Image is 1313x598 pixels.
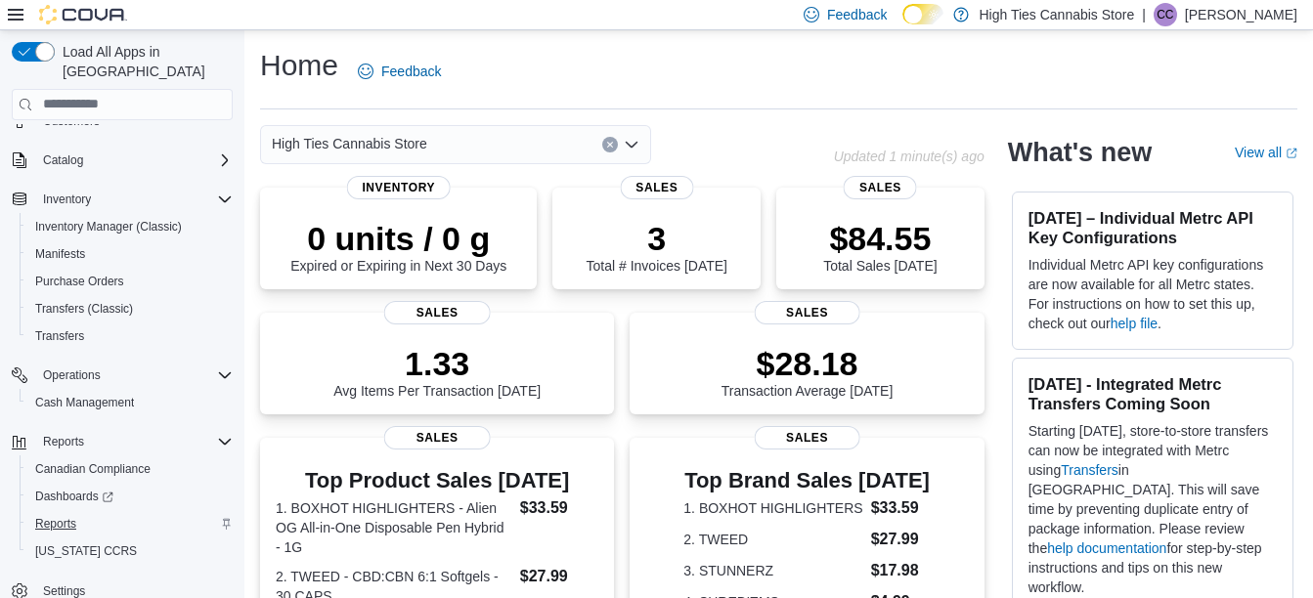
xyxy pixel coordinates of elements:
dt: 1. BOXHOT HIGHLIGHTERS - Alien OG All-in-One Disposable Pen Hybrid - 1G [276,498,512,557]
a: Inventory Manager (Classic) [27,215,190,238]
p: Starting [DATE], store-to-store transfers can now be integrated with Metrc using in [GEOGRAPHIC_D... [1029,421,1277,597]
img: Cova [39,5,127,24]
span: Catalog [35,149,233,172]
button: Catalog [4,147,241,174]
span: Inventory [35,188,233,211]
span: Dashboards [35,489,113,504]
span: CC [1157,3,1173,26]
div: Total # Invoices [DATE] [587,219,727,274]
button: Purchase Orders [20,268,241,295]
span: Sales [844,176,917,199]
span: Transfers [27,324,233,348]
a: Cash Management [27,391,142,414]
span: Transfers [35,328,84,344]
a: Feedback [350,52,449,91]
a: help file [1111,316,1158,331]
span: Purchase Orders [27,270,233,293]
span: Dark Mode [902,24,903,25]
span: Dashboards [27,485,233,508]
span: Transfers (Classic) [35,301,133,317]
button: Manifests [20,240,241,268]
dd: $33.59 [520,496,599,520]
a: Reports [27,512,84,535]
span: Canadian Compliance [35,461,151,477]
button: Inventory [35,188,99,211]
button: Inventory Manager (Classic) [20,213,241,240]
p: $84.55 [823,219,937,258]
button: Clear input [602,137,618,152]
a: Manifests [27,242,93,266]
h3: [DATE] - Integrated Metrc Transfers Coming Soon [1029,374,1277,413]
span: Canadian Compliance [27,457,233,481]
h3: [DATE] – Individual Metrc API Key Configurations [1029,208,1277,247]
p: Updated 1 minute(s) ago [834,149,985,164]
button: [US_STATE] CCRS [20,537,241,565]
span: Sales [384,426,491,449]
a: [US_STATE] CCRS [27,539,145,563]
span: Inventory Manager (Classic) [27,215,233,238]
button: Canadian Compliance [20,455,241,483]
a: Canadian Compliance [27,457,158,481]
dd: $27.99 [871,528,931,551]
h3: Top Brand Sales [DATE] [683,469,930,492]
div: Transaction Average [DATE] [722,344,894,399]
dt: 2. TWEED [683,530,862,549]
button: Open list of options [624,137,639,152]
span: Inventory [346,176,451,199]
span: Catalog [43,152,83,168]
dd: $27.99 [520,565,599,588]
button: Operations [4,362,241,389]
span: Transfers (Classic) [27,297,233,320]
span: Washington CCRS [27,539,233,563]
span: Cash Management [35,395,134,410]
p: Individual Metrc API key configurations are now available for all Metrc states. For instructions ... [1029,255,1277,333]
div: Total Sales [DATE] [823,219,937,274]
dt: 1. BOXHOT HIGHLIGHTERS [683,498,862,518]
button: Cash Management [20,389,241,416]
span: Reports [35,516,76,532]
button: Operations [35,363,109,387]
p: High Ties Cannabis Store [979,3,1134,26]
p: 1.33 [333,344,541,383]
button: Reports [20,510,241,537]
svg: External link [1286,148,1297,159]
div: Avg Items Per Transaction [DATE] [333,344,541,399]
a: help documentation [1047,540,1166,556]
a: Transfers (Classic) [27,297,141,320]
span: Sales [384,301,491,324]
span: High Ties Cannabis Store [272,132,427,155]
span: Operations [43,367,101,383]
p: 0 units / 0 g [290,219,506,258]
div: Expired or Expiring in Next 30 Days [290,219,506,274]
p: | [1142,3,1146,26]
span: Load All Apps in [GEOGRAPHIC_DATA] [55,42,233,81]
a: Dashboards [27,485,121,508]
dt: 3. STUNNERZ [683,561,862,580]
button: Inventory [4,186,241,213]
span: Feedback [827,5,887,24]
div: Cole Christie [1154,3,1177,26]
button: Reports [4,428,241,455]
span: Reports [43,434,84,449]
span: Purchase Orders [35,274,124,289]
button: Transfers (Classic) [20,295,241,322]
span: Reports [27,512,233,535]
span: Cash Management [27,391,233,414]
a: Dashboards [20,483,241,510]
span: Manifests [35,246,85,262]
button: Transfers [20,322,241,350]
p: 3 [587,219,727,258]
p: [PERSON_NAME] [1185,3,1297,26]
h3: Top Product Sales [DATE] [276,469,598,492]
dd: $17.98 [871,559,931,582]
p: $28.18 [722,344,894,383]
input: Dark Mode [902,4,943,24]
button: Catalog [35,149,91,172]
h2: What's new [1008,137,1152,168]
a: Transfers [1061,462,1118,478]
button: Reports [35,430,92,453]
span: [US_STATE] CCRS [35,543,137,559]
span: Sales [754,301,860,324]
span: Feedback [381,62,441,81]
span: Inventory [43,192,91,207]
